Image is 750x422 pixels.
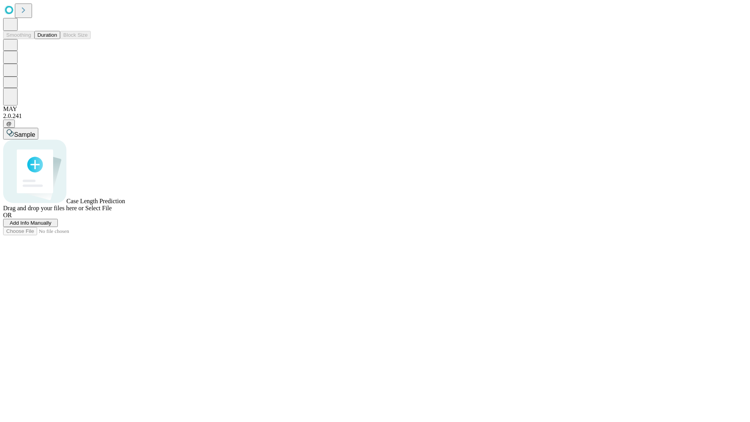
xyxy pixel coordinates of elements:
[14,131,35,138] span: Sample
[85,205,112,211] span: Select File
[3,31,34,39] button: Smoothing
[34,31,60,39] button: Duration
[3,105,747,113] div: MAY
[10,220,52,226] span: Add Info Manually
[60,31,91,39] button: Block Size
[3,128,38,139] button: Sample
[3,113,747,120] div: 2.0.241
[3,120,15,128] button: @
[3,212,12,218] span: OR
[3,219,58,227] button: Add Info Manually
[66,198,125,204] span: Case Length Prediction
[3,205,84,211] span: Drag and drop your files here or
[6,121,12,127] span: @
